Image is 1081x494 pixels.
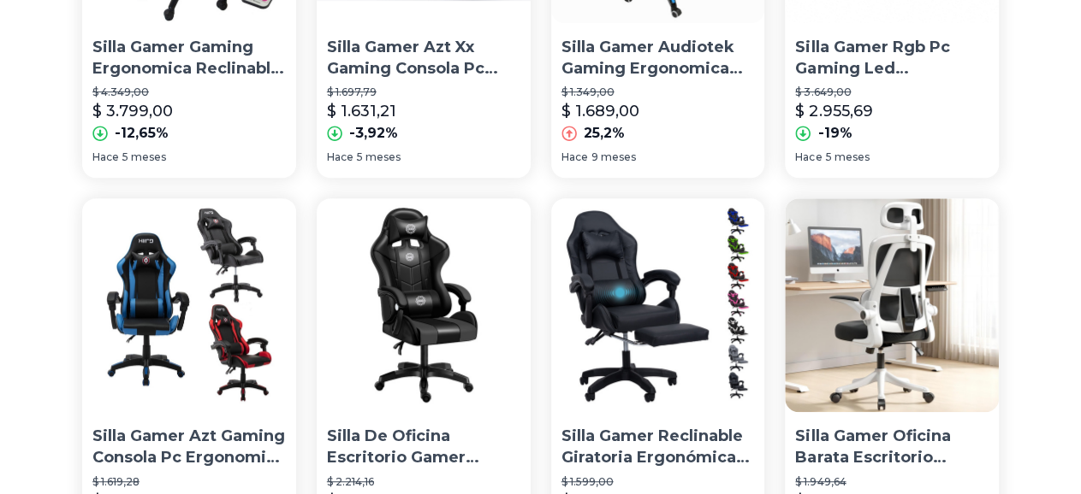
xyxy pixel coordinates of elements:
p: $ 2.214,16 [327,475,520,489]
p: -12,65% [115,123,169,144]
p: $ 1.599,00 [561,475,755,489]
span: Hace [92,150,119,164]
p: -3,92% [349,123,398,144]
span: 5 meses [122,150,166,164]
p: $ 1.697,79 [327,85,520,99]
img: Silla Gamer Reclinable Giratoria Ergonómica Súper Cómoda [551,198,765,412]
p: $ 3.799,00 [92,99,173,123]
span: 5 meses [357,150,401,164]
span: 9 meses [591,150,636,164]
p: $ 1.631,21 [327,99,396,123]
img: Silla Gamer Azt Gaming Consola Pc Ergonomica Reclinable [82,198,296,412]
p: $ 1.689,00 [561,99,639,123]
p: $ 1.949,64 [795,475,989,489]
img: Silla De Oficina Escritorio Gamer Reclinable Ergonómica Pro [317,198,531,412]
p: $ 4.349,00 [92,85,286,99]
span: Hace [327,150,353,164]
p: Silla De Oficina Escritorio Gamer Reclinable Ergonómica Pro [327,426,520,468]
p: Silla Gamer Rgb Pc Gaming Led Ergnonomica Reclinable Esports [795,37,989,79]
span: 5 meses [825,150,869,164]
p: Silla Gamer Oficina Barata Escritorio Ergonómica Giratoria [795,426,989,468]
p: 25,2% [584,123,625,144]
p: Silla Gamer Gaming Ergonomica Reclinable Luz Led Rgb Luces [92,37,286,79]
p: Silla Gamer Azt Gaming Consola Pc Ergonomica Reclinable [92,426,286,468]
p: $ 2.955,69 [795,99,872,123]
p: $ 1.619,28 [92,475,286,489]
p: Silla Gamer Azt Xx Gaming Consola Pc Ergonomica Reclinable [327,37,520,79]
p: Silla Gamer Reclinable Giratoria Ergonómica Súper Cómoda [561,426,755,468]
p: $ 1.349,00 [561,85,755,99]
p: -19% [817,123,852,144]
img: Silla Gamer Oficina Barata Escritorio Ergonómica Giratoria [785,198,999,412]
p: Silla Gamer Audiotek Gaming Ergonomica Reclinable [561,37,755,79]
span: Hace [795,150,822,164]
span: Hace [561,150,588,164]
p: $ 3.649,00 [795,85,989,99]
